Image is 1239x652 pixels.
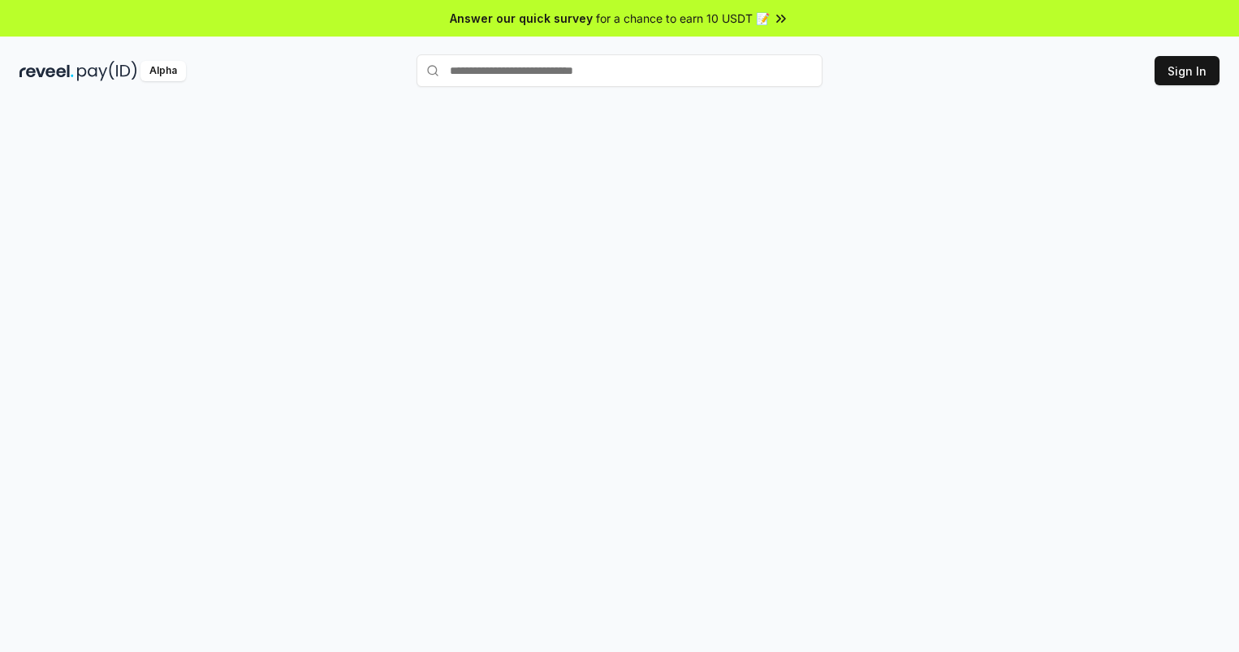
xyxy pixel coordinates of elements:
img: reveel_dark [19,61,74,81]
span: for a chance to earn 10 USDT 📝 [596,10,770,27]
img: pay_id [77,61,137,81]
span: Answer our quick survey [450,10,593,27]
button: Sign In [1155,56,1220,85]
div: Alpha [140,61,186,81]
